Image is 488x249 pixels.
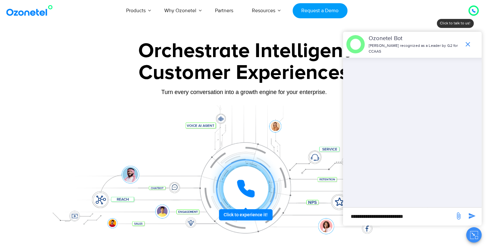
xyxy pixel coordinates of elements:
img: header [346,35,365,54]
div: Customer Experiences [44,57,445,88]
div: Turn every conversation into a growth engine for your enterprise. [44,89,445,96]
span: send message [452,210,465,222]
div: new-msg-input [346,211,451,222]
div: Orchestrate Intelligent [44,41,445,61]
p: [PERSON_NAME] recognized as a Leader by G2 for CCAAS [369,43,461,55]
span: send message [466,210,478,222]
p: Ozonetel Bot [369,34,461,43]
button: Close chat [466,227,482,243]
span: end chat or minimize [461,38,474,51]
a: Request a Demo [293,3,347,18]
